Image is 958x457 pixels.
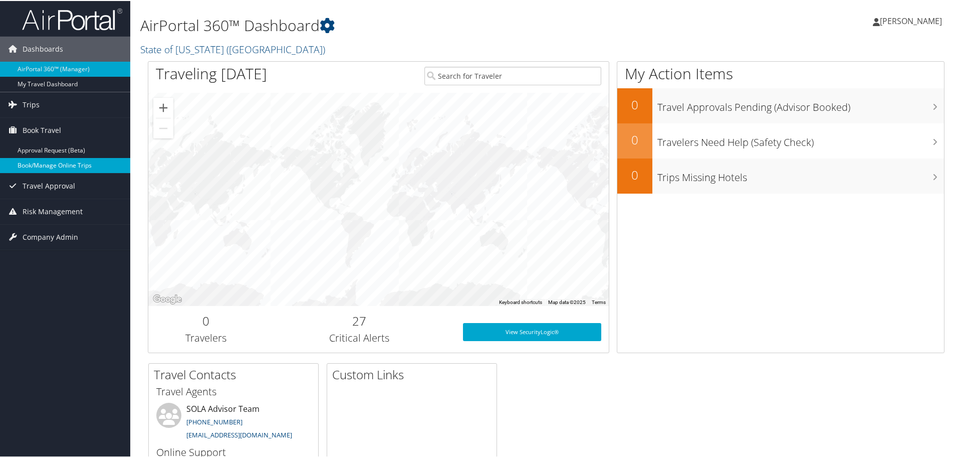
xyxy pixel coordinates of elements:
span: Trips [23,91,40,116]
button: Zoom out [153,117,173,137]
a: 0Trips Missing Hotels [617,158,944,193]
h3: Travel Approvals Pending (Advisor Booked) [657,94,944,113]
h1: AirPortal 360™ Dashboard [140,14,681,35]
span: Dashboards [23,36,63,61]
a: [PERSON_NAME] [873,5,952,35]
a: [PHONE_NUMBER] [186,416,243,425]
button: Zoom in [153,97,173,117]
h3: Travel Agents [156,384,311,398]
a: [EMAIL_ADDRESS][DOMAIN_NAME] [186,429,292,438]
h2: 0 [156,312,256,329]
h1: My Action Items [617,62,944,83]
h2: Custom Links [332,365,497,382]
span: Travel Approval [23,173,75,198]
h2: 0 [617,166,652,183]
h3: Travelers Need Help (Safety Check) [657,129,944,148]
h3: Trips Missing Hotels [657,165,944,184]
a: 0Travel Approvals Pending (Advisor Booked) [617,87,944,122]
h2: 0 [617,130,652,147]
h1: Traveling [DATE] [156,62,267,83]
a: Terms (opens in new tab) [592,298,606,304]
h2: 0 [617,95,652,112]
a: 0Travelers Need Help (Safety Check) [617,122,944,158]
span: Book Travel [23,117,61,142]
span: Company Admin [23,224,78,249]
h2: Travel Contacts [154,365,318,382]
a: Open this area in Google Maps (opens a new window) [151,292,184,305]
img: airportal-logo.png [22,7,122,30]
span: [PERSON_NAME] [880,15,942,26]
li: SOLA Advisor Team [151,402,316,443]
a: State of [US_STATE] ([GEOGRAPHIC_DATA]) [140,42,328,55]
input: Search for Traveler [424,66,601,84]
h3: Critical Alerts [271,330,448,344]
span: Risk Management [23,198,83,223]
a: View SecurityLogic® [463,322,601,340]
button: Keyboard shortcuts [499,298,542,305]
h3: Travelers [156,330,256,344]
span: Map data ©2025 [548,298,586,304]
img: Google [151,292,184,305]
h2: 27 [271,312,448,329]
